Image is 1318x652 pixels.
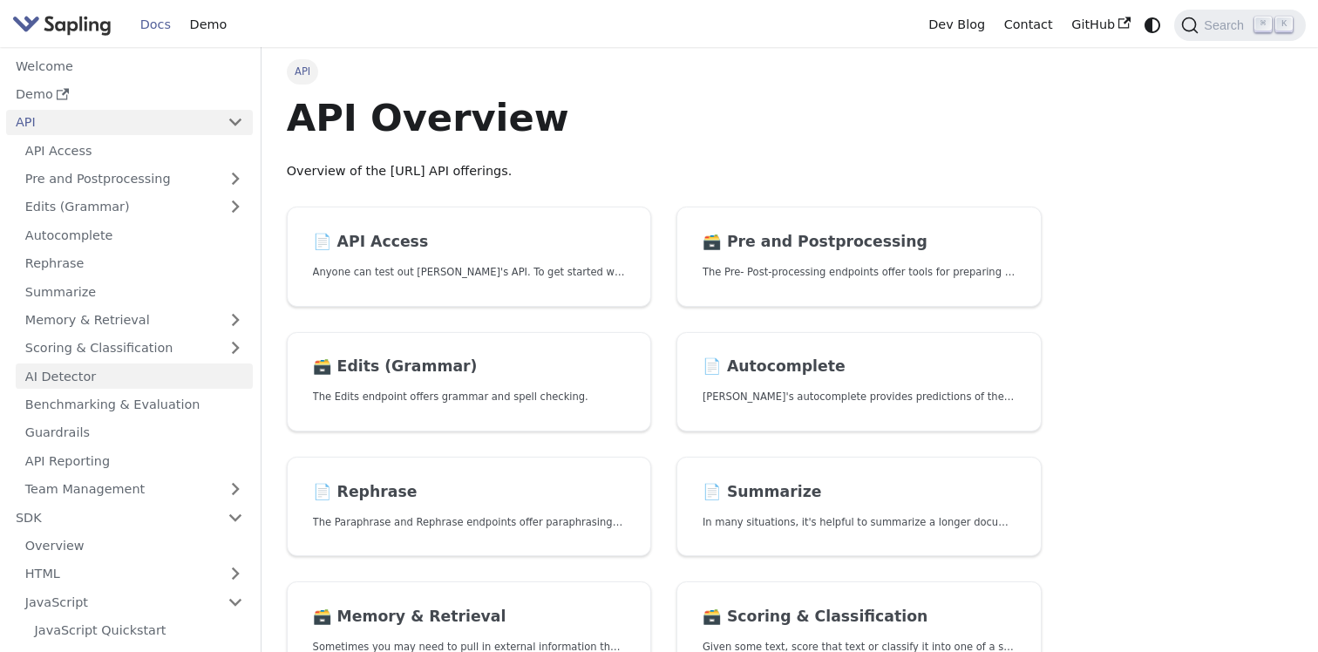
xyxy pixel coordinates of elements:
p: The Edits endpoint offers grammar and spell checking. [313,389,626,405]
button: Search (Command+K) [1174,10,1305,41]
a: API Reporting [16,448,253,473]
a: API [6,110,218,135]
p: Sapling's autocomplete provides predictions of the next few characters or words [703,389,1016,405]
kbd: ⌘ [1254,17,1272,32]
a: JavaScript Quickstart [25,618,253,643]
a: Scoring & Classification [16,336,253,361]
h2: Autocomplete [703,357,1016,377]
a: 🗃️ Edits (Grammar)The Edits endpoint offers grammar and spell checking. [287,332,652,432]
h2: Edits (Grammar) [313,357,626,377]
a: Autocomplete [16,222,253,248]
a: Overview [16,533,253,559]
a: Contact [995,11,1063,38]
a: 🗃️ Pre and PostprocessingThe Pre- Post-processing endpoints offer tools for preparing your text d... [676,207,1042,307]
a: Rephrase [16,251,253,276]
span: Search [1199,18,1254,32]
h2: Pre and Postprocessing [703,233,1016,252]
button: Collapse sidebar category 'API' [218,110,253,135]
a: 📄️ Autocomplete[PERSON_NAME]'s autocomplete provides predictions of the next few characters or words [676,332,1042,432]
a: Demo [6,82,253,107]
p: The Paraphrase and Rephrase endpoints offer paraphrasing for particular styles. [313,514,626,531]
h1: API Overview [287,94,1042,141]
span: API [287,59,319,84]
a: Summarize [16,279,253,304]
a: Edits (Grammar) [16,194,253,220]
a: Team Management [16,477,253,502]
a: HTML [16,561,253,587]
a: Demo [180,11,236,38]
a: GitHub [1062,11,1139,38]
a: 📄️ SummarizeIn many situations, it's helpful to summarize a longer document into a shorter, more ... [676,457,1042,557]
p: Overview of the [URL] API offerings. [287,161,1042,182]
a: AI Detector [16,363,253,389]
button: Collapse sidebar category 'SDK' [218,505,253,530]
h2: Memory & Retrieval [313,608,626,627]
p: In many situations, it's helpful to summarize a longer document into a shorter, more easily diges... [703,514,1016,531]
a: Welcome [6,53,253,78]
a: Benchmarking & Evaluation [16,392,253,418]
nav: Breadcrumbs [287,59,1042,84]
a: Guardrails [16,420,253,445]
a: SDK [6,505,218,530]
h2: API Access [313,233,626,252]
p: Anyone can test out Sapling's API. To get started with the API, simply: [313,264,626,281]
kbd: K [1275,17,1293,32]
img: Sapling.ai [12,12,112,37]
button: Switch between dark and light mode (currently system mode) [1140,12,1165,37]
h2: Summarize [703,483,1016,502]
a: Dev Blog [919,11,994,38]
a: Memory & Retrieval [16,308,253,333]
a: JavaScript [16,589,253,615]
p: The Pre- Post-processing endpoints offer tools for preparing your text data for ingestation as we... [703,264,1016,281]
a: Docs [131,11,180,38]
a: API Access [16,138,253,163]
h2: Rephrase [313,483,626,502]
a: 📄️ RephraseThe Paraphrase and Rephrase endpoints offer paraphrasing for particular styles. [287,457,652,557]
a: 📄️ API AccessAnyone can test out [PERSON_NAME]'s API. To get started with the API, simply: [287,207,652,307]
a: Pre and Postprocessing [16,166,253,192]
a: Sapling.ai [12,12,118,37]
h2: Scoring & Classification [703,608,1016,627]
